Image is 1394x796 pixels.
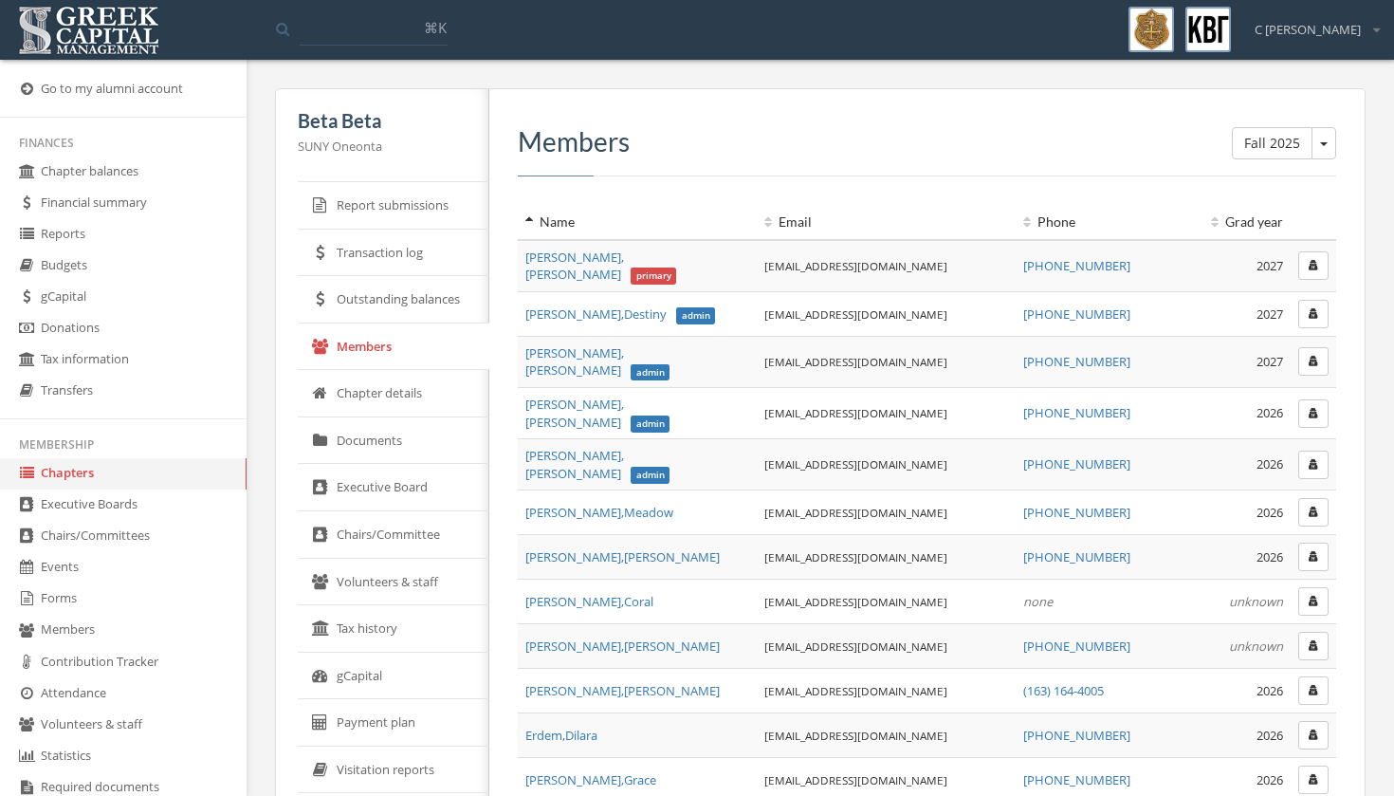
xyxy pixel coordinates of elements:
a: Visitation reports [298,747,489,794]
div: C [PERSON_NAME] [1242,7,1380,39]
a: Documents [298,417,489,465]
a: [EMAIL_ADDRESS][DOMAIN_NAME] [764,639,947,654]
span: [PERSON_NAME] , [PERSON_NAME] [525,682,720,699]
span: [PERSON_NAME] , Destiny [525,305,715,323]
td: 2026 [1173,713,1291,758]
p: SUNY Oneonta [298,136,467,157]
span: admin [676,307,716,324]
a: (163) 164-4005 [1023,682,1104,699]
a: Erdem,Dilara [525,727,597,744]
a: [EMAIL_ADDRESS][DOMAIN_NAME] [764,683,947,698]
span: Erdem , Dilara [525,727,597,744]
a: [PERSON_NAME],[PERSON_NAME] [525,638,720,655]
a: [PHONE_NUMBER] [1023,548,1130,565]
a: [EMAIL_ADDRESS][DOMAIN_NAME] [764,258,947,273]
em: unknown [1229,593,1283,610]
a: Transaction log [298,230,489,277]
a: [PERSON_NAME],[PERSON_NAME]primary [525,249,676,284]
a: Executive Board [298,464,489,511]
a: Members [298,324,489,371]
a: [PERSON_NAME],[PERSON_NAME]admin [525,344,669,379]
a: [EMAIL_ADDRESS][DOMAIN_NAME] [764,405,947,420]
td: 2027 [1173,240,1291,292]
a: [PERSON_NAME],[PERSON_NAME] [525,548,720,565]
a: [EMAIL_ADDRESS][DOMAIN_NAME] [764,772,947,787]
span: primary [631,268,677,285]
a: [PHONE_NUMBER] [1023,638,1130,655]
button: Fall 2025 [1232,127,1312,159]
span: admin [631,364,670,381]
a: Outstanding balances [298,276,489,324]
th: Email [757,205,1016,240]
td: 2026 [1173,669,1291,713]
a: [PERSON_NAME],Grace [525,771,656,788]
a: [PHONE_NUMBER] [1023,771,1130,788]
td: 2026 [1173,439,1291,491]
span: [PERSON_NAME] , Meadow [525,504,673,521]
td: 2026 [1173,535,1291,580]
span: [PERSON_NAME] , [PERSON_NAME] [525,396,669,431]
a: [PHONE_NUMBER] [1023,353,1130,370]
button: Fall 2025 [1311,127,1336,159]
span: [PERSON_NAME] , [PERSON_NAME] [525,447,669,482]
span: [PERSON_NAME] , [PERSON_NAME] [525,344,669,379]
a: [PERSON_NAME],[PERSON_NAME] [525,682,720,699]
a: [PHONE_NUMBER] [1023,305,1130,323]
a: [PHONE_NUMBER] [1023,257,1130,274]
a: [EMAIL_ADDRESS][DOMAIN_NAME] [764,594,947,609]
span: C [PERSON_NAME] [1255,21,1361,39]
td: 2026 [1173,388,1291,439]
span: admin [631,416,670,433]
a: [PHONE_NUMBER] [1023,455,1130,472]
td: 2027 [1173,291,1291,336]
span: [PERSON_NAME] , Coral [525,593,653,610]
span: [PERSON_NAME] , [PERSON_NAME] [525,249,676,284]
em: unknown [1229,638,1283,655]
a: [PERSON_NAME],Destinyadmin [525,305,715,323]
span: admin [631,467,670,484]
th: Phone [1016,205,1173,240]
span: [PERSON_NAME] , [PERSON_NAME] [525,548,720,565]
a: Chairs/Committee [298,511,489,559]
a: [PERSON_NAME],Meadow [525,504,673,521]
h3: Members [518,127,1336,157]
th: Name [518,205,757,240]
a: [PERSON_NAME],[PERSON_NAME]admin [525,396,669,431]
a: [PHONE_NUMBER] [1023,504,1130,521]
td: 2026 [1173,491,1291,535]
a: [EMAIL_ADDRESS][DOMAIN_NAME] [764,354,947,369]
a: Volunteers & staff [298,559,489,606]
a: Payment plan [298,699,489,747]
a: [PERSON_NAME],[PERSON_NAME]admin [525,447,669,482]
h5: Beta Beta [298,110,467,131]
a: [PERSON_NAME],Coral [525,593,653,610]
th: Grad year [1173,205,1291,240]
a: [PHONE_NUMBER] [1023,727,1130,744]
a: Report submissions [298,182,489,230]
a: [EMAIL_ADDRESS][DOMAIN_NAME] [764,456,947,472]
a: [EMAIL_ADDRESS][DOMAIN_NAME] [764,505,947,520]
span: [PERSON_NAME] , [PERSON_NAME] [525,638,720,655]
a: [EMAIL_ADDRESS][DOMAIN_NAME] [764,549,947,565]
span: [PERSON_NAME] , Grace [525,771,656,788]
em: none [1023,593,1053,610]
a: [EMAIL_ADDRESS][DOMAIN_NAME] [764,306,947,322]
a: Tax history [298,605,489,653]
span: ⌘K [424,18,447,37]
td: 2027 [1173,336,1291,387]
a: [PHONE_NUMBER] [1023,404,1130,421]
a: gCapital [298,653,489,700]
a: Chapter details [298,370,489,417]
a: [EMAIL_ADDRESS][DOMAIN_NAME] [764,728,947,743]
